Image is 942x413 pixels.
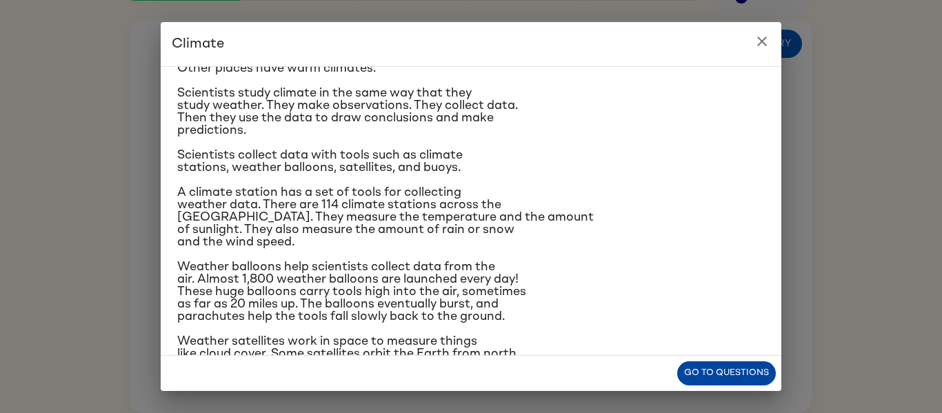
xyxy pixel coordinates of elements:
span: Weather balloons help scientists collect data from the air. Almost 1,800 weather balloons are lau... [177,261,526,323]
span: Scientists collect data with tools such as climate stations, weather balloons, satellites, and bu... [177,149,463,174]
span: A climate station has a set of tools for collecting weather data. There are 114 climate stations ... [177,186,594,248]
button: Go to questions [677,361,776,385]
span: Weather satellites work in space to measure things like cloud cover. Some satellites orbit the Ea... [177,335,664,385]
span: Scientists study climate in the same way that they study weather. They make observations. They co... [177,87,518,137]
button: close [748,28,776,55]
h2: Climate [161,22,781,66]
